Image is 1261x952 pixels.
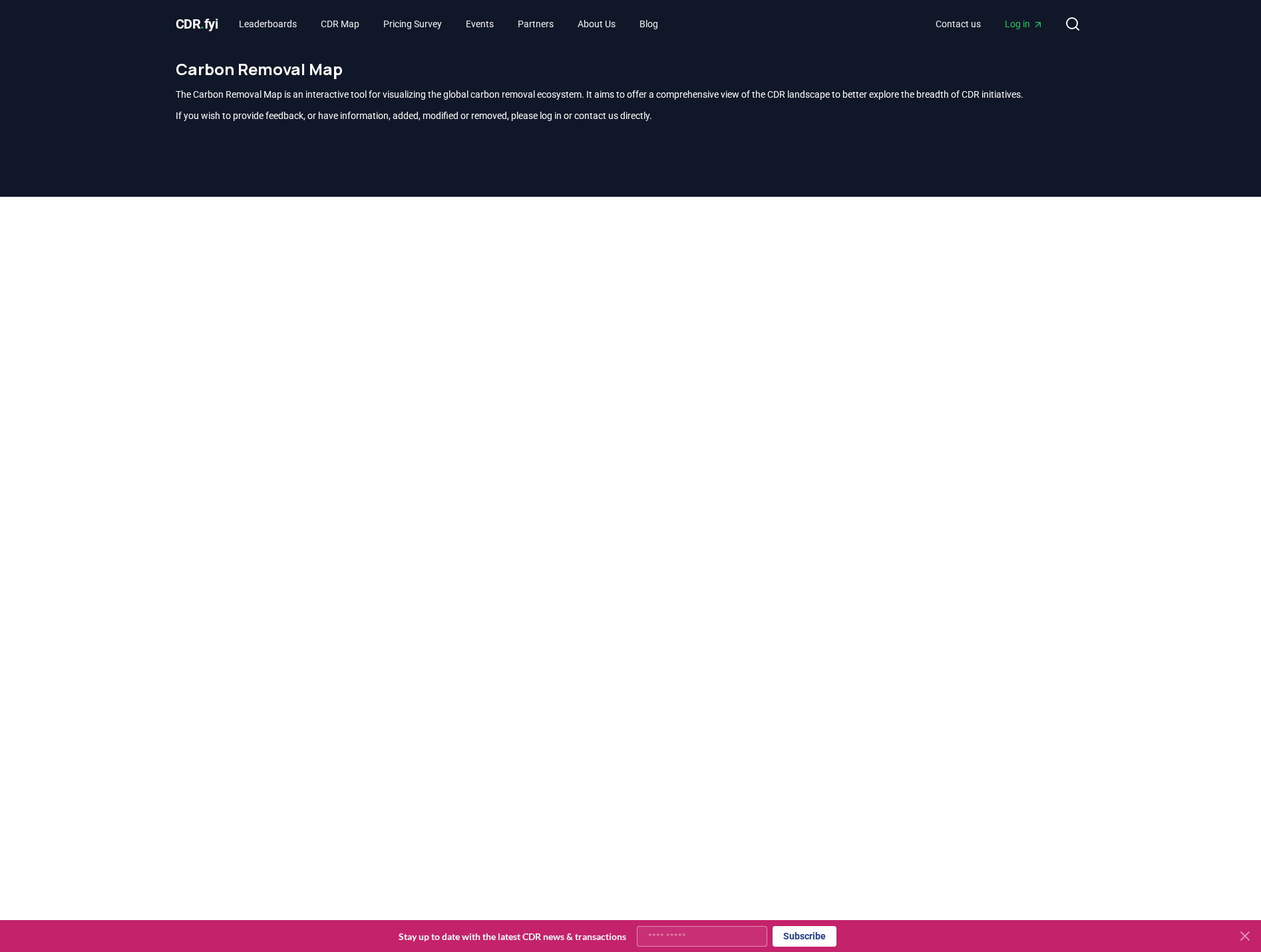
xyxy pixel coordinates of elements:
span: CDR fyi [176,16,218,32]
a: Leaderboards [228,12,307,36]
a: About Us [567,12,626,36]
a: CDR Map [310,12,370,36]
nav: Main [925,12,1054,36]
a: CDR.fyi [176,15,218,33]
a: Log in [994,12,1054,36]
a: Events [455,12,504,36]
a: Partners [507,12,564,36]
p: The Carbon Removal Map is an interactive tool for visualizing the global carbon removal ecosystem... [176,88,1086,101]
nav: Main [228,12,669,36]
a: Pricing Survey [373,12,452,36]
p: If you wish to provide feedback, or have information, added, modified or removed, please log in o... [176,109,1086,122]
span: Log in [1005,17,1043,31]
a: Blog [629,12,669,36]
a: Contact us [925,12,991,36]
h1: Carbon Removal Map [176,59,1086,80]
span: . [200,16,204,32]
